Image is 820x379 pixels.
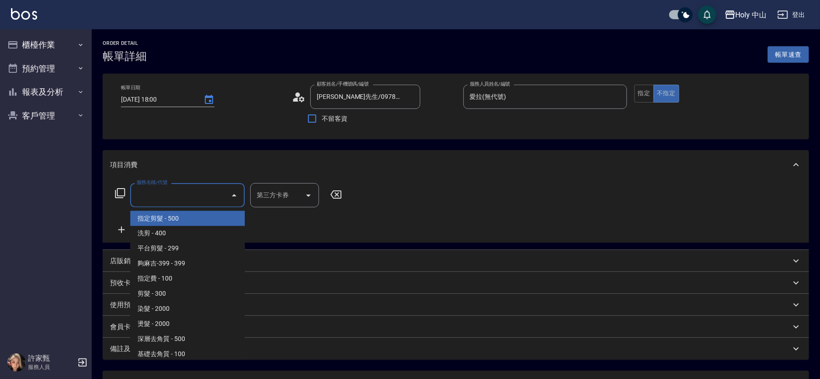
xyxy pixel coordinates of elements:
span: 夠麻吉-399 - 399 [130,256,245,271]
h2: Order detail [103,40,147,46]
button: Holy 中山 [721,5,770,24]
img: Logo [11,8,37,20]
button: 不指定 [654,85,679,103]
h5: 許家甄 [28,354,75,363]
span: 燙髮 - 2000 [130,317,245,332]
button: 預約管理 [4,57,88,81]
p: 服務人員 [28,363,75,371]
div: 店販銷售 [103,250,809,272]
div: 項目消費 [103,179,809,243]
button: 帳單速查 [768,46,809,63]
label: 顧客姓名/手機號碼/編號 [317,81,369,87]
div: 會員卡銷售 [103,316,809,338]
span: 深層去角質 - 500 [130,332,245,347]
button: Open [301,188,316,203]
span: 不留客資 [322,114,347,124]
span: 平台剪髮 - 299 [130,241,245,256]
input: YYYY/MM/DD hh:mm [121,92,194,107]
button: save [698,5,716,24]
p: 項目消費 [110,160,138,170]
img: Person [7,353,26,372]
span: 洗剪 - 400 [130,226,245,241]
div: Holy 中山 [736,9,767,21]
span: 指定剪髮 - 500 [130,211,245,226]
span: 指定費 - 100 [130,271,245,287]
button: Choose date, selected date is 2025-08-15 [198,89,220,111]
label: 服務名稱/代號 [137,179,167,186]
button: 櫃檯作業 [4,33,88,57]
button: 報表及分析 [4,80,88,104]
button: Close [227,188,242,203]
h3: 帳單詳細 [103,50,147,63]
p: 使用預收卡 [110,300,144,310]
p: 備註及來源 [110,344,144,354]
span: 基礎去角質 - 100 [130,347,245,362]
div: 備註及來源 [103,338,809,360]
span: 剪髮 - 300 [130,287,245,302]
div: 預收卡販賣 [103,272,809,294]
button: 指定 [634,85,654,103]
p: 會員卡銷售 [110,322,144,332]
label: 服務人員姓名/編號 [470,81,510,87]
div: 使用預收卡編輯訂單不得編輯預收卡使用 [103,294,809,316]
label: 帳單日期 [121,84,140,91]
button: 客戶管理 [4,104,88,128]
p: 店販銷售 [110,256,138,266]
span: 染髮 - 2000 [130,302,245,317]
button: 登出 [774,6,809,23]
p: 預收卡販賣 [110,278,144,288]
div: 項目消費 [103,150,809,179]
